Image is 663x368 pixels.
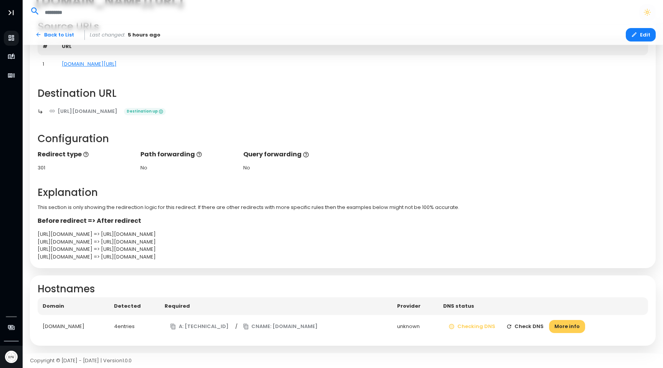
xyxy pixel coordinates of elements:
[165,320,234,333] button: A: [TECHNICAL_ID]
[38,230,648,238] div: [URL][DOMAIN_NAME] => [URL][DOMAIN_NAME]
[30,357,132,364] span: Copyright © [DATE] - [DATE] | Version 1.0.0
[140,150,236,159] p: Path forwarding
[124,108,166,116] span: Destination up
[44,104,123,118] a: [URL][DOMAIN_NAME]
[30,28,79,41] a: Back to List
[43,323,104,330] div: [DOMAIN_NAME]
[243,150,339,159] p: Query forwarding
[57,38,648,55] th: URL
[43,60,52,68] div: 1
[626,28,656,41] button: Edit
[438,297,648,315] th: DNS status
[38,283,648,295] h2: Hostnames
[38,253,648,261] div: [URL][DOMAIN_NAME] => [URL][DOMAIN_NAME]
[140,164,236,172] div: No
[90,31,125,39] span: Last changed:
[501,320,549,333] button: Check DNS
[38,187,648,199] h2: Explanation
[128,31,160,39] span: 5 hours ago
[392,297,438,315] th: Provider
[38,164,133,172] div: 301
[4,5,18,20] button: Toggle Aside
[38,245,648,253] div: [URL][DOMAIN_NAME] => [URL][DOMAIN_NAME]
[243,164,339,172] div: No
[114,323,135,330] span: 4 entries
[38,88,648,99] h2: Destination URL
[549,320,585,333] button: More info
[38,216,648,225] p: Before redirect => After redirect
[443,320,501,333] button: Checking DNS
[397,323,433,330] div: unknown
[62,60,117,68] a: [DOMAIN_NAME][URL]
[38,133,648,145] h2: Configuration
[38,297,109,315] th: Domain
[160,315,392,338] td: /
[38,150,133,159] p: Redirect type
[38,38,57,55] th: #
[5,351,18,363] img: Avatar
[109,297,160,315] th: Detected
[237,320,323,333] button: CNAME: [DOMAIN_NAME]
[38,238,648,246] div: [URL][DOMAIN_NAME] => [URL][DOMAIN_NAME]
[38,204,648,211] p: This section is only showing the redirection logic for this redirect. If there are other redirect...
[160,297,392,315] th: Required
